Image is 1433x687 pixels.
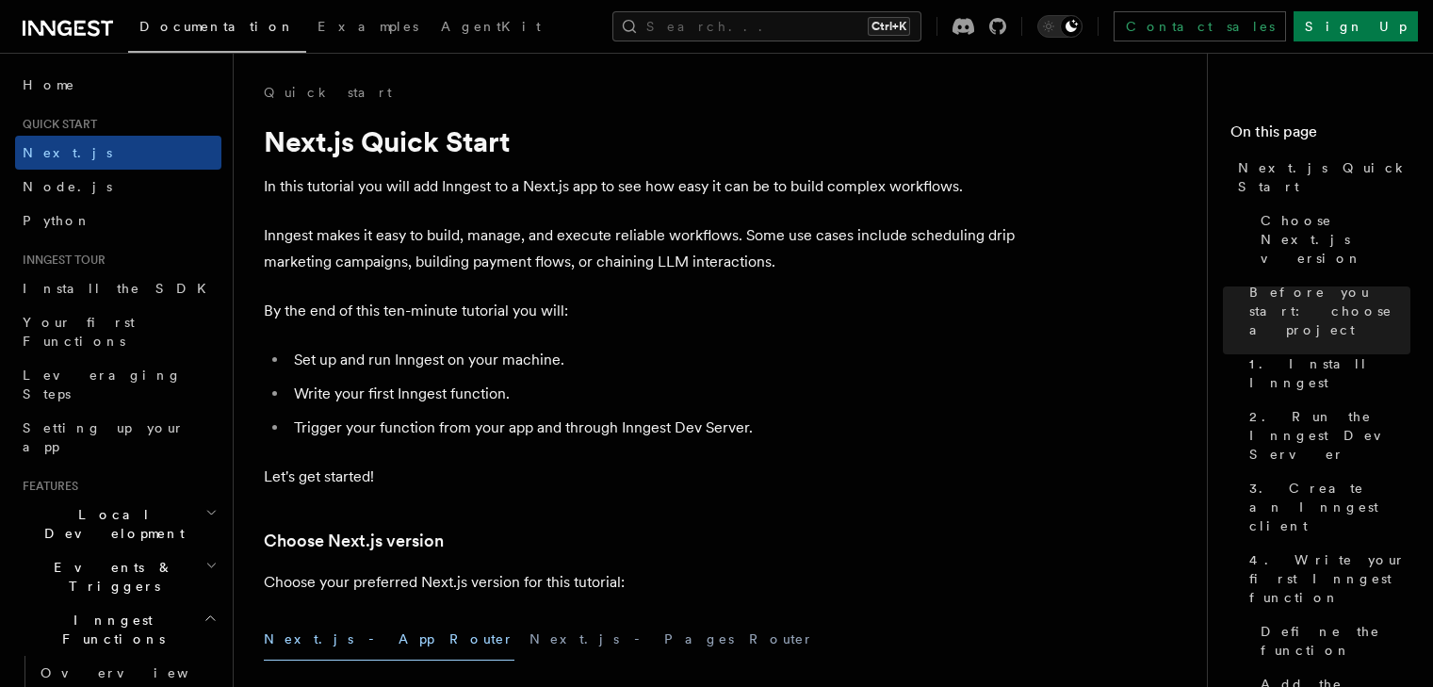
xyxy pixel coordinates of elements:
[1253,614,1410,667] a: Define the function
[318,19,418,34] span: Examples
[139,19,295,34] span: Documentation
[868,17,910,36] kbd: Ctrl+K
[23,315,135,349] span: Your first Functions
[1242,275,1410,347] a: Before you start: choose a project
[1253,204,1410,275] a: Choose Next.js version
[15,253,106,268] span: Inngest tour
[288,415,1018,441] li: Trigger your function from your app and through Inngest Dev Server.
[23,145,112,160] span: Next.js
[1249,550,1410,607] span: 4. Write your first Inngest function
[1242,347,1410,400] a: 1. Install Inngest
[612,11,921,41] button: Search...Ctrl+K
[264,298,1018,324] p: By the end of this ten-minute tutorial you will:
[264,124,1018,158] h1: Next.js Quick Start
[23,368,182,401] span: Leveraging Steps
[15,204,221,237] a: Python
[1249,354,1410,392] span: 1. Install Inngest
[1249,407,1410,464] span: 2. Run the Inngest Dev Server
[23,420,185,454] span: Setting up your app
[1249,479,1410,535] span: 3. Create an Inngest client
[15,358,221,411] a: Leveraging Steps
[306,6,430,51] a: Examples
[1037,15,1083,38] button: Toggle dark mode
[15,271,221,305] a: Install the SDK
[1230,121,1410,151] h4: On this page
[128,6,306,53] a: Documentation
[15,498,221,550] button: Local Development
[15,550,221,603] button: Events & Triggers
[1261,211,1410,268] span: Choose Next.js version
[1242,471,1410,543] a: 3. Create an Inngest client
[430,6,552,51] a: AgentKit
[15,558,205,596] span: Events & Triggers
[1114,11,1286,41] a: Contact sales
[1294,11,1418,41] a: Sign Up
[23,179,112,194] span: Node.js
[1238,158,1410,196] span: Next.js Quick Start
[264,222,1018,275] p: Inngest makes it easy to build, manage, and execute reliable workflows. Some use cases include sc...
[15,603,221,656] button: Inngest Functions
[1261,622,1410,660] span: Define the function
[529,618,814,661] button: Next.js - Pages Router
[15,136,221,170] a: Next.js
[15,505,205,543] span: Local Development
[1242,400,1410,471] a: 2. Run the Inngest Dev Server
[264,569,1018,596] p: Choose your preferred Next.js version for this tutorial:
[1230,151,1410,204] a: Next.js Quick Start
[264,618,514,661] button: Next.js - App Router
[41,665,235,680] span: Overview
[264,83,392,102] a: Quick start
[441,19,541,34] span: AgentKit
[264,173,1018,200] p: In this tutorial you will add Inngest to a Next.js app to see how easy it can be to build complex...
[288,381,1018,407] li: Write your first Inngest function.
[288,347,1018,373] li: Set up and run Inngest on your machine.
[15,68,221,102] a: Home
[264,464,1018,490] p: Let's get started!
[15,170,221,204] a: Node.js
[15,305,221,358] a: Your first Functions
[1249,283,1410,339] span: Before you start: choose a project
[15,117,97,132] span: Quick start
[1242,543,1410,614] a: 4. Write your first Inngest function
[15,611,204,648] span: Inngest Functions
[264,528,444,554] a: Choose Next.js version
[23,75,75,94] span: Home
[23,281,218,296] span: Install the SDK
[15,411,221,464] a: Setting up your app
[23,213,91,228] span: Python
[15,479,78,494] span: Features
